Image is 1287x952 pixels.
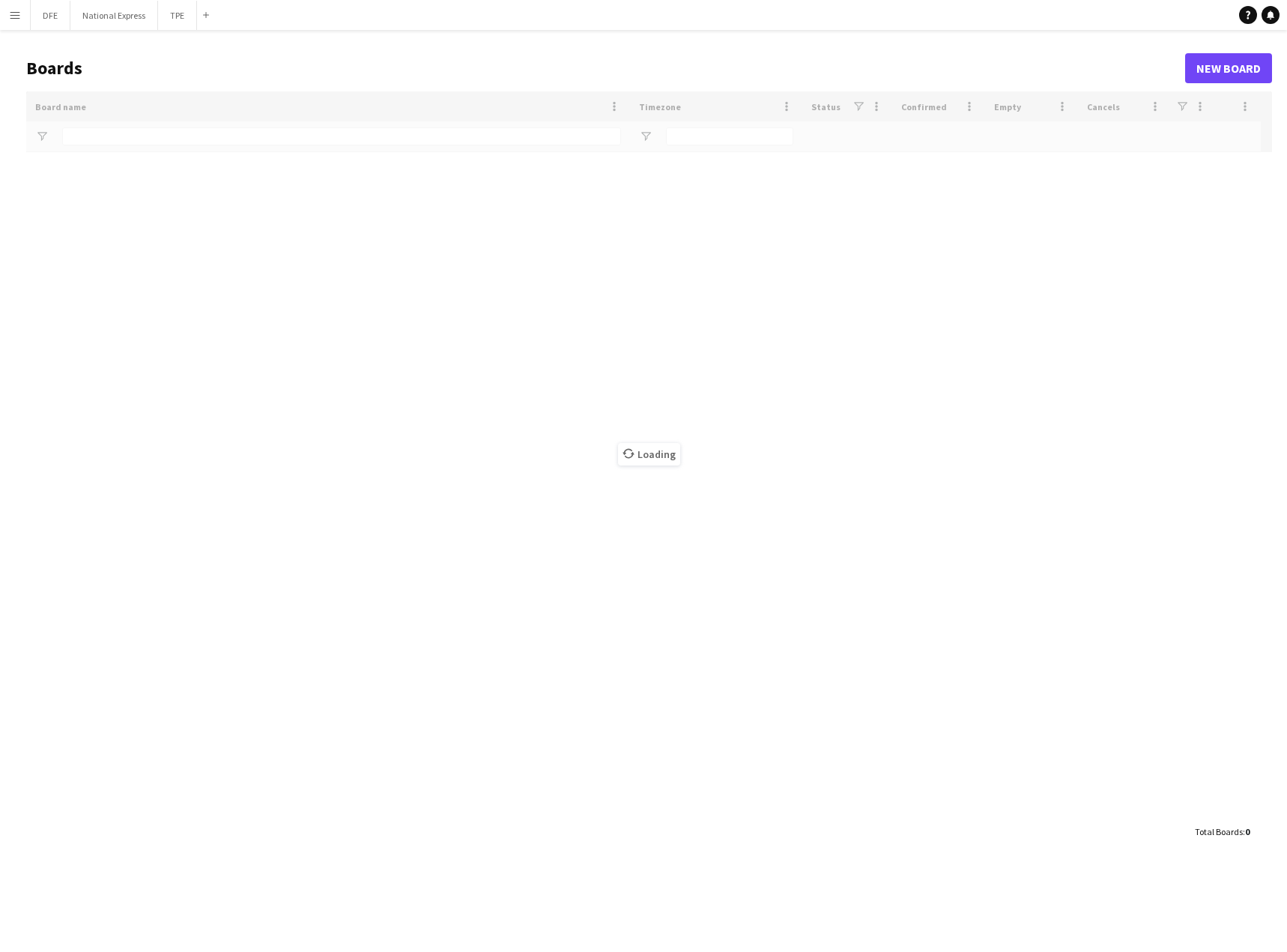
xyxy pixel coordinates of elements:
[618,443,680,466] span: Loading
[1195,826,1243,837] span: Total Boards
[26,57,1185,79] h1: Boards
[158,1,197,30] button: TPE
[1195,817,1250,846] div: :
[1185,53,1272,83] a: New Board
[1245,826,1250,837] span: 0
[31,1,70,30] button: DFE
[70,1,158,30] button: National Express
